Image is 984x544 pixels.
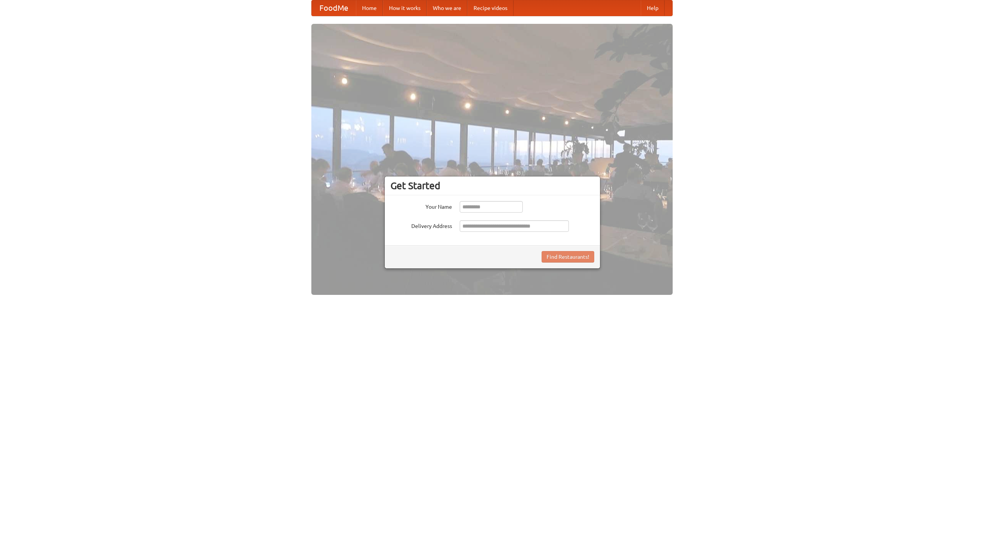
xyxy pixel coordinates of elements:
a: Recipe videos [467,0,514,16]
button: Find Restaurants! [542,251,594,263]
a: Who we are [427,0,467,16]
a: Help [641,0,665,16]
label: Your Name [391,201,452,211]
a: FoodMe [312,0,356,16]
a: How it works [383,0,427,16]
label: Delivery Address [391,220,452,230]
a: Home [356,0,383,16]
h3: Get Started [391,180,594,191]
